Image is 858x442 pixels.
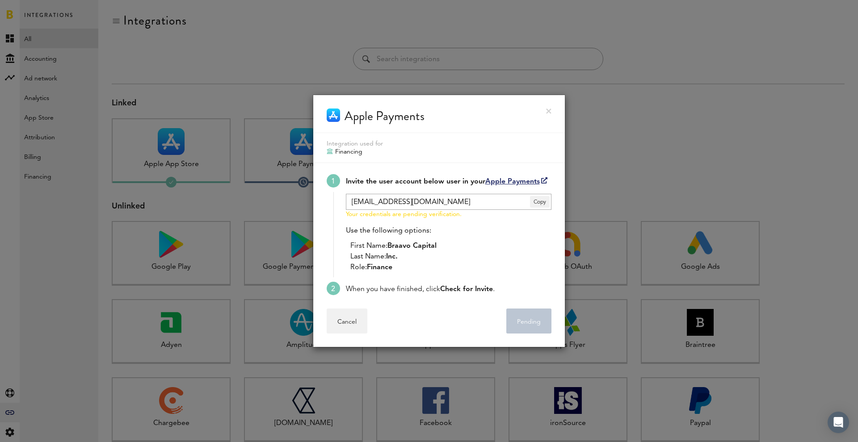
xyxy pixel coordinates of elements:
[346,284,551,295] div: When you have finished, click .
[335,148,362,156] span: Financing
[346,225,551,273] div: Use the following options:
[327,140,551,148] div: Integration used for
[440,286,493,293] span: Check for Invite
[19,6,51,14] span: Support
[828,412,849,433] div: Open Intercom Messenger
[346,210,551,219] div: Your credentials are pending verification.
[485,178,547,185] a: Apple Payments
[345,108,425,124] div: Apple Payments
[367,264,392,271] span: Finance
[350,241,551,251] li: First Name:
[530,196,550,208] span: Copy
[386,253,398,260] span: Inc.
[346,176,551,187] div: Invite the user account below user in your
[327,309,367,334] button: Cancel
[350,251,551,262] li: Last Name:
[327,108,340,122] img: Apple Payments
[506,309,551,334] button: Pending
[350,262,551,273] li: Role:
[387,242,437,250] span: Braavo Capital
